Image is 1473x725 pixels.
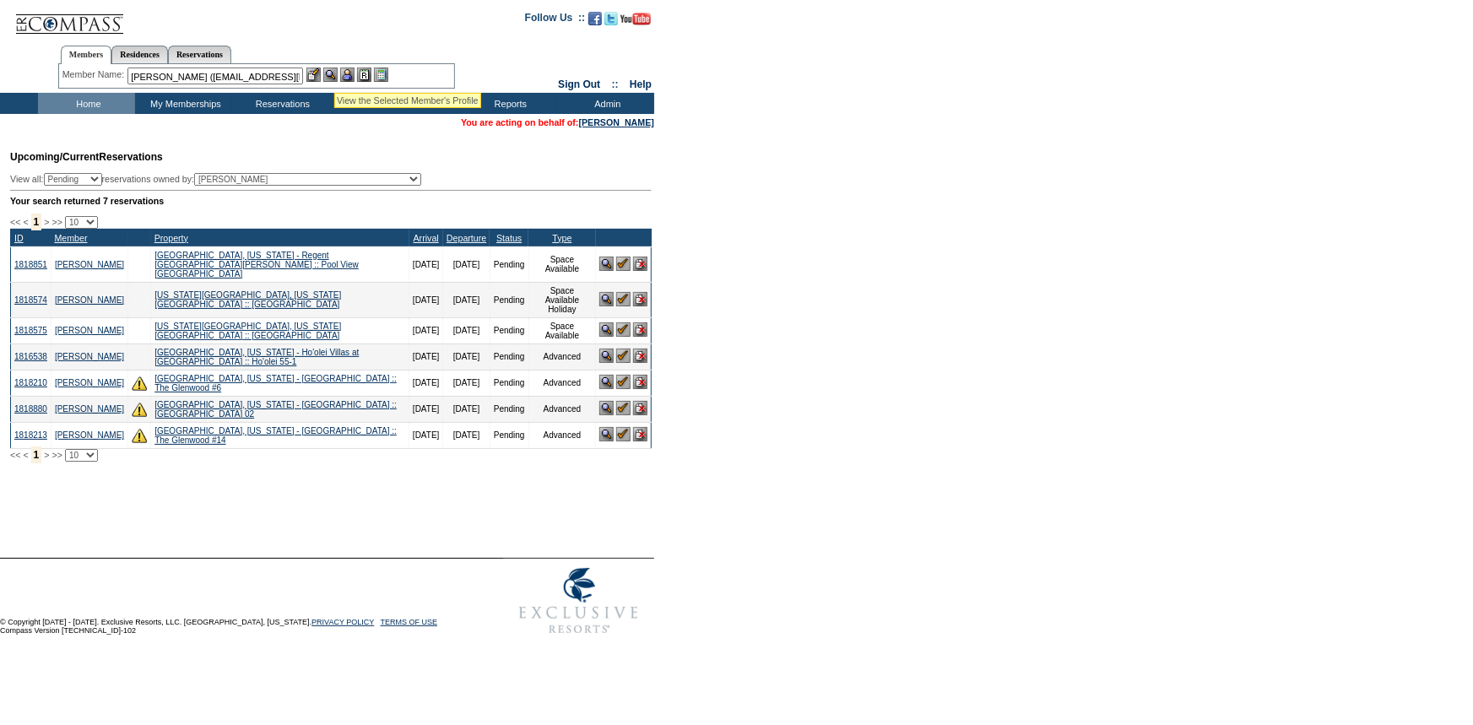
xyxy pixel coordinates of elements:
a: Departure [447,233,486,243]
img: Reservations [357,68,371,82]
img: Cancel Reservation [633,257,647,271]
td: Pending [490,344,528,370]
span: >> [51,450,62,460]
a: ID [14,233,24,243]
td: [DATE] [409,396,443,422]
a: 1818575 [14,326,47,335]
span: Reservations [10,151,163,163]
a: [PERSON_NAME] [55,295,124,305]
img: There are insufficient days and/or tokens to cover this reservation [132,402,147,417]
a: [GEOGRAPHIC_DATA], [US_STATE] - Ho'olei Villas at [GEOGRAPHIC_DATA] :: Ho'olei 55-1 [154,348,359,366]
img: View Reservation [599,375,614,389]
img: Impersonate [340,68,355,82]
a: [GEOGRAPHIC_DATA], [US_STATE] - [GEOGRAPHIC_DATA] :: The Glenwood #14 [154,426,397,445]
td: Reports [460,93,557,114]
td: [DATE] [409,344,443,370]
a: [US_STATE][GEOGRAPHIC_DATA], [US_STATE][GEOGRAPHIC_DATA] :: [GEOGRAPHIC_DATA] [154,290,341,309]
td: Advanced [528,370,596,396]
a: PRIVACY POLICY [311,618,374,626]
td: [DATE] [443,317,490,344]
a: TERMS OF USE [381,618,438,626]
td: [DATE] [443,396,490,422]
a: Property [154,233,188,243]
a: 1818213 [14,430,47,440]
a: [GEOGRAPHIC_DATA], [US_STATE] - [GEOGRAPHIC_DATA] :: The Glenwood #6 [154,374,397,392]
a: Arrival [414,233,439,243]
div: Your search returned 7 reservations [10,196,652,206]
span: << [10,450,20,460]
a: Status [496,233,522,243]
img: Confirm Reservation [616,401,631,415]
td: [DATE] [443,422,490,448]
img: Subscribe to our YouTube Channel [620,13,651,25]
a: [US_STATE][GEOGRAPHIC_DATA], [US_STATE][GEOGRAPHIC_DATA] :: [GEOGRAPHIC_DATA] [154,322,341,340]
img: Cancel Reservation [633,401,647,415]
td: Pending [490,246,528,282]
img: Exclusive Resorts [503,559,654,643]
img: Become our fan on Facebook [588,12,602,25]
a: [PERSON_NAME] [55,430,124,440]
a: Member [54,233,87,243]
a: Follow us on Twitter [604,17,618,27]
img: Cancel Reservation [633,322,647,337]
a: [PERSON_NAME] [55,352,124,361]
img: View Reservation [599,401,614,415]
td: My Memberships [135,93,232,114]
td: Vacation Collection [329,93,460,114]
span: Upcoming/Current [10,151,99,163]
img: Cancel Reservation [633,427,647,441]
td: Advanced [528,344,596,370]
span: < [23,217,28,227]
td: [DATE] [409,422,443,448]
span: << [10,217,20,227]
td: Advanced [528,422,596,448]
img: Follow us on Twitter [604,12,618,25]
span: :: [612,78,619,90]
td: [DATE] [409,317,443,344]
a: Become our fan on Facebook [588,17,602,27]
td: Home [38,93,135,114]
img: There are insufficient days and/or tokens to cover this reservation [132,376,147,391]
td: Space Available [528,246,596,282]
img: View [323,68,338,82]
a: [PERSON_NAME] [55,326,124,335]
img: Cancel Reservation [633,292,647,306]
img: Confirm Reservation [616,257,631,271]
img: Confirm Reservation [616,322,631,337]
span: < [23,450,28,460]
a: Subscribe to our YouTube Channel [620,17,651,27]
span: 1 [31,214,42,230]
img: Confirm Reservation [616,427,631,441]
a: 1818210 [14,378,47,387]
td: [DATE] [409,246,443,282]
td: Admin [557,93,654,114]
span: > [44,450,49,460]
span: >> [51,217,62,227]
a: Help [630,78,652,90]
td: Advanced [528,396,596,422]
td: Space Available [528,317,596,344]
a: [PERSON_NAME] [55,378,124,387]
div: View the Selected Member's Profile [337,95,479,106]
a: Type [552,233,571,243]
td: Pending [490,282,528,317]
td: [DATE] [443,370,490,396]
a: Reservations [168,46,231,63]
a: [GEOGRAPHIC_DATA], [US_STATE] - [GEOGRAPHIC_DATA] :: [GEOGRAPHIC_DATA] 02 [154,400,397,419]
img: b_calculator.gif [374,68,388,82]
td: [DATE] [409,282,443,317]
td: [DATE] [443,246,490,282]
td: [DATE] [409,370,443,396]
img: Cancel Reservation [633,349,647,363]
img: View Reservation [599,349,614,363]
td: Space Available Holiday [528,282,596,317]
img: View Reservation [599,427,614,441]
a: Members [61,46,112,64]
img: Cancel Reservation [633,375,647,389]
img: Confirm Reservation [616,292,631,306]
img: View Reservation [599,322,614,337]
img: Confirm Reservation [616,375,631,389]
div: Member Name: [62,68,127,82]
td: Pending [490,317,528,344]
a: Residences [111,46,168,63]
